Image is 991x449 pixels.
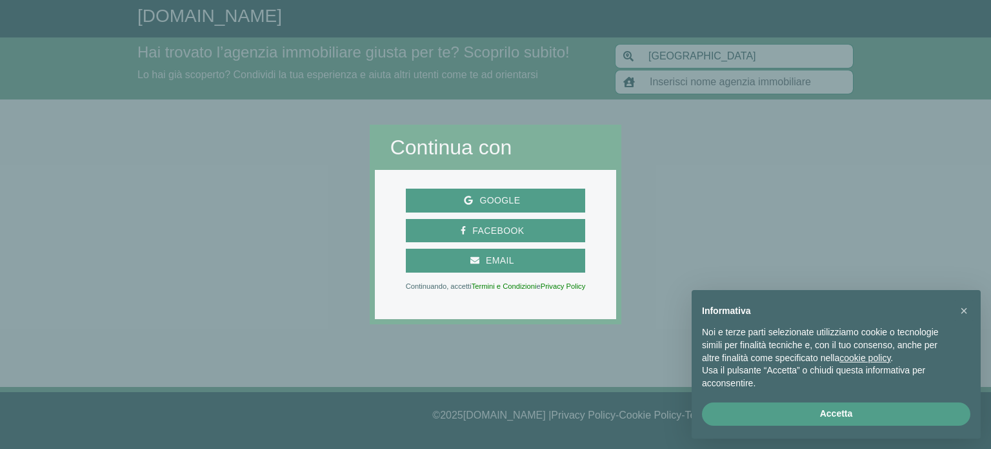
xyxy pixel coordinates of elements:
[406,219,586,243] button: Facebook
[960,304,968,318] span: ×
[702,306,950,317] h2: Informativa
[406,189,586,213] button: Google
[702,364,950,390] p: Usa il pulsante “Accetta” o chiudi questa informativa per acconsentire.
[702,402,970,426] button: Accetta
[479,253,521,269] span: Email
[472,282,537,290] a: Termini e Condizioni
[406,249,586,273] button: Email
[473,193,526,209] span: Google
[406,283,586,289] p: Continuando, accetti e
[954,300,974,321] button: Chiudi questa informativa
[541,282,586,290] a: Privacy Policy
[839,353,890,363] a: cookie policy - il link si apre in una nuova scheda
[702,326,950,364] p: Noi e terze parti selezionate utilizziamo cookie o tecnologie simili per finalità tecniche e, con...
[466,223,530,239] span: Facebook
[390,135,601,160] h2: Continua con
